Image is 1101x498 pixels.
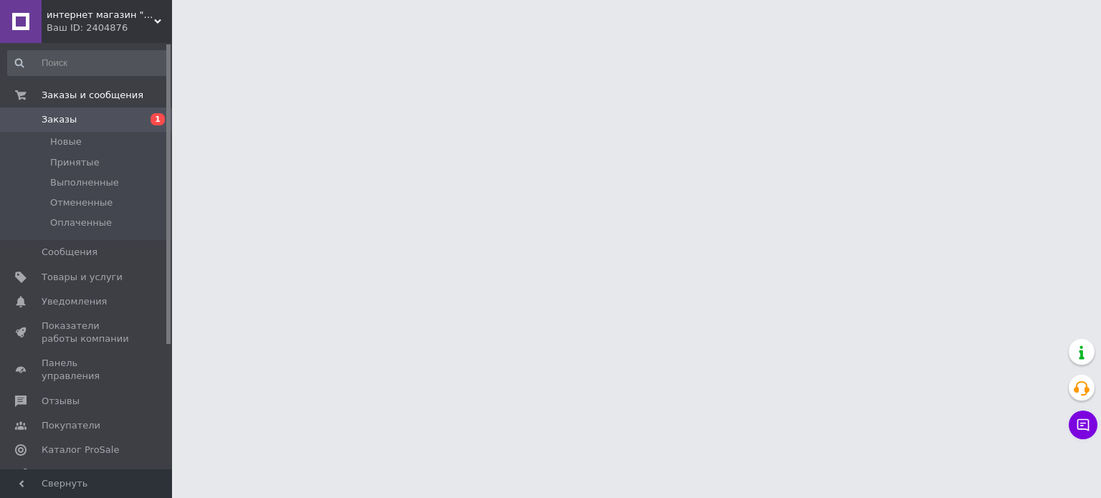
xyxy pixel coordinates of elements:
span: Заказы [42,113,77,126]
span: Уведомления [42,295,107,308]
span: Показатели работы компании [42,320,133,345]
span: Отзывы [42,395,80,408]
span: Выполненные [50,176,119,189]
span: Товары и услуги [42,271,123,284]
span: 1 [151,113,165,125]
span: Каталог ProSale [42,444,119,456]
span: Аналитика [42,468,95,481]
span: Сообщения [42,246,97,259]
span: Принятые [50,156,100,169]
span: Покупатели [42,419,100,432]
span: Заказы и сообщения [42,89,143,102]
span: Отмененные [50,196,113,209]
span: Панель управления [42,357,133,383]
span: Новые [50,135,82,148]
span: Оплаченные [50,216,112,229]
div: Ваш ID: 2404876 [47,21,172,34]
span: интернет магазин "Avtorazborka24" [47,9,154,21]
button: Чат с покупателем [1069,411,1097,439]
input: Поиск [7,50,169,76]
